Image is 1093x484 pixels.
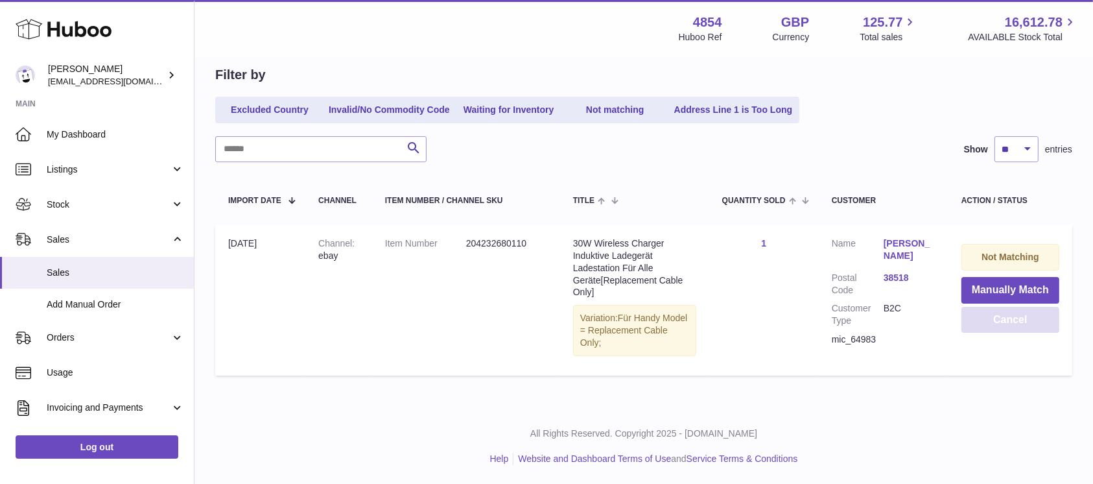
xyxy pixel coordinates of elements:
[318,238,355,248] strong: Channel
[573,237,696,298] div: 30W Wireless Charger Induktive Ladegerät Ladestation Für Alle Geräte[Replacement Cable Only]
[580,313,688,348] span: Für Handy Model = Replacement Cable Only;
[670,99,797,121] a: Address Line 1 is Too Long
[385,237,466,250] dt: Item Number
[385,197,547,205] div: Item Number / Channel SKU
[215,66,266,84] h2: Filter by
[884,237,935,262] a: [PERSON_NAME]
[1045,143,1072,156] span: entries
[47,199,170,211] span: Stock
[318,197,359,205] div: Channel
[832,333,935,346] div: mic_64983
[47,298,184,311] span: Add Manual Order
[773,31,810,43] div: Currency
[318,237,359,262] div: ebay
[761,238,766,248] a: 1
[781,14,809,31] strong: GBP
[457,99,561,121] a: Waiting for Inventory
[981,252,1039,262] strong: Not Matching
[466,237,547,250] dd: 204232680110
[324,99,454,121] a: Invalid/No Commodity Code
[687,454,798,464] a: Service Terms & Conditions
[961,197,1059,205] div: Action / Status
[48,76,191,86] span: [EMAIL_ADDRESS][DOMAIN_NAME]
[215,224,305,376] td: [DATE]
[964,143,988,156] label: Show
[518,454,671,464] a: Website and Dashboard Terms of Use
[16,66,35,85] img: jimleo21@yahoo.gr
[490,454,509,464] a: Help
[563,99,667,121] a: Not matching
[884,302,935,327] dd: B2C
[961,277,1059,304] button: Manually Match
[16,435,178,459] a: Log out
[228,197,281,205] span: Import date
[832,237,884,265] dt: Name
[884,272,935,284] a: 38518
[860,31,917,43] span: Total sales
[863,14,902,31] span: 125.77
[47,332,170,344] span: Orders
[47,234,170,246] span: Sales
[832,197,935,205] div: Customer
[722,197,786,205] span: Quantity Sold
[47,402,170,414] span: Invoicing and Payments
[832,272,884,296] dt: Postal Code
[1005,14,1063,31] span: 16,612.78
[47,267,184,279] span: Sales
[860,14,917,43] a: 125.77 Total sales
[47,128,184,141] span: My Dashboard
[218,99,322,121] a: Excluded Country
[968,31,1077,43] span: AVAILABLE Stock Total
[679,31,722,43] div: Huboo Ref
[513,453,797,465] li: and
[47,367,184,379] span: Usage
[968,14,1077,43] a: 16,612.78 AVAILABLE Stock Total
[573,197,594,205] span: Title
[47,163,170,176] span: Listings
[48,63,165,88] div: [PERSON_NAME]
[832,302,884,327] dt: Customer Type
[961,307,1059,333] button: Cancel
[573,305,696,356] div: Variation:
[205,428,1083,440] p: All Rights Reserved. Copyright 2025 - [DOMAIN_NAME]
[693,14,722,31] strong: 4854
